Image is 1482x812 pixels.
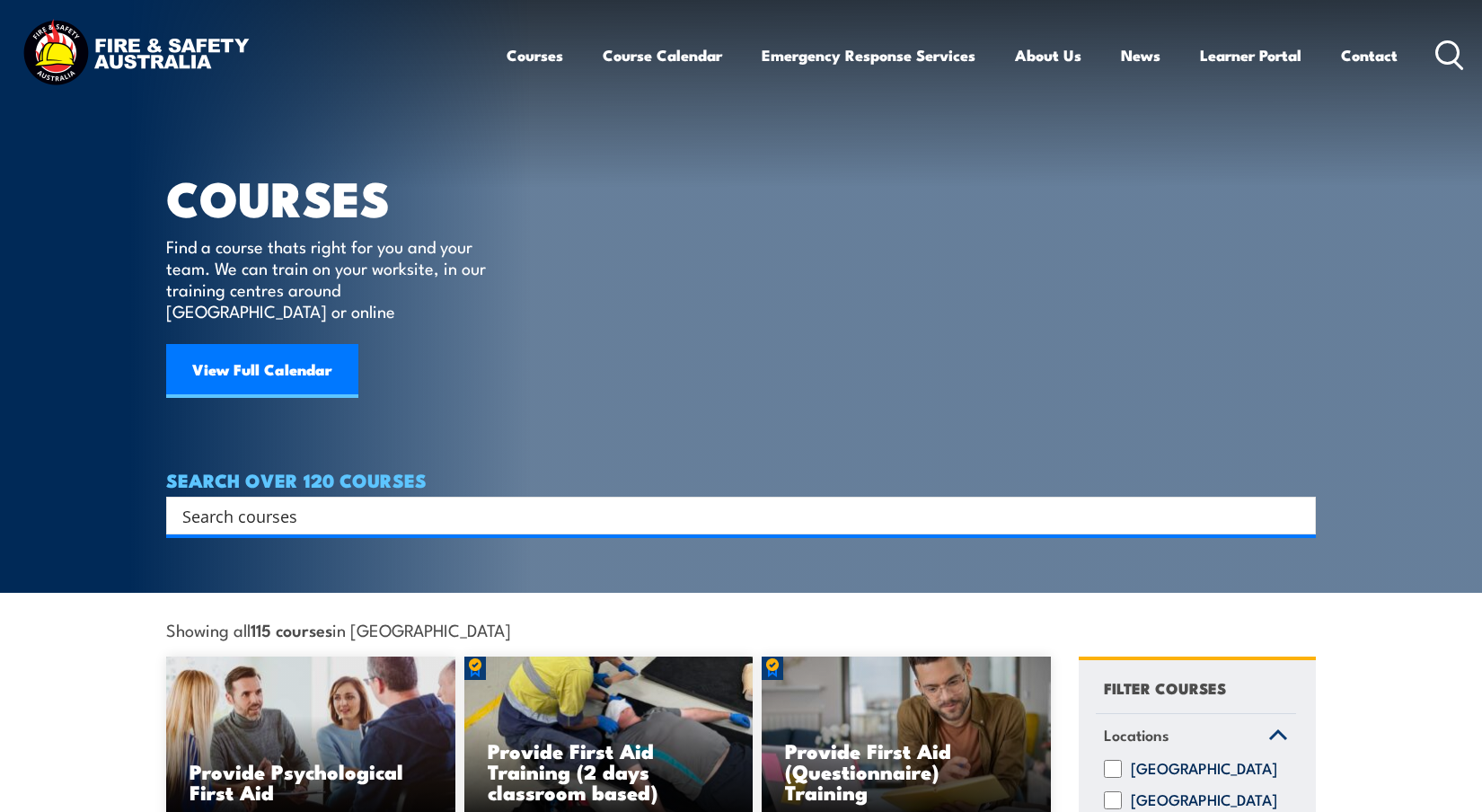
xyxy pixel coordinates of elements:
a: Locations [1096,714,1296,761]
input: Search input [182,502,1276,529]
form: Search form [186,503,1280,528]
a: Courses [507,31,563,79]
p: Find a course thats right for you and your team. We can train on your worksite, in our training c... [166,235,494,322]
label: [GEOGRAPHIC_DATA] [1131,760,1277,778]
a: Emergency Response Services [762,31,975,79]
h3: Provide First Aid (Questionnaire) Training [785,740,1028,802]
span: Locations [1104,723,1169,747]
h1: COURSES [166,176,512,218]
h3: Provide First Aid Training (2 days classroom based) [488,740,730,802]
span: Showing all in [GEOGRAPHIC_DATA] [166,620,511,639]
strong: 115 courses [251,617,332,641]
a: About Us [1015,31,1081,79]
label: [GEOGRAPHIC_DATA] [1131,791,1277,809]
a: Course Calendar [603,31,722,79]
h4: FILTER COURSES [1104,675,1226,700]
a: Learner Portal [1200,31,1301,79]
a: View Full Calendar [166,344,358,398]
h4: SEARCH OVER 120 COURSES [166,470,1316,490]
h3: Provide Psychological First Aid [190,761,432,802]
a: Contact [1341,31,1398,79]
button: Search magnifier button [1284,503,1310,528]
a: News [1121,31,1160,79]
